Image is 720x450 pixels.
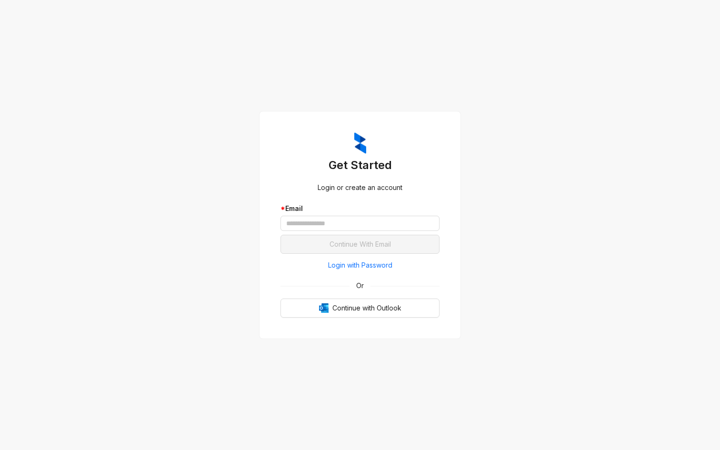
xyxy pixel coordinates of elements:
[319,303,329,313] img: Outlook
[328,260,392,270] span: Login with Password
[332,303,401,313] span: Continue with Outlook
[354,132,366,154] img: ZumaIcon
[280,235,440,254] button: Continue With Email
[350,280,370,291] span: Or
[280,299,440,318] button: OutlookContinue with Outlook
[280,203,440,214] div: Email
[280,158,440,173] h3: Get Started
[280,182,440,193] div: Login or create an account
[280,258,440,273] button: Login with Password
